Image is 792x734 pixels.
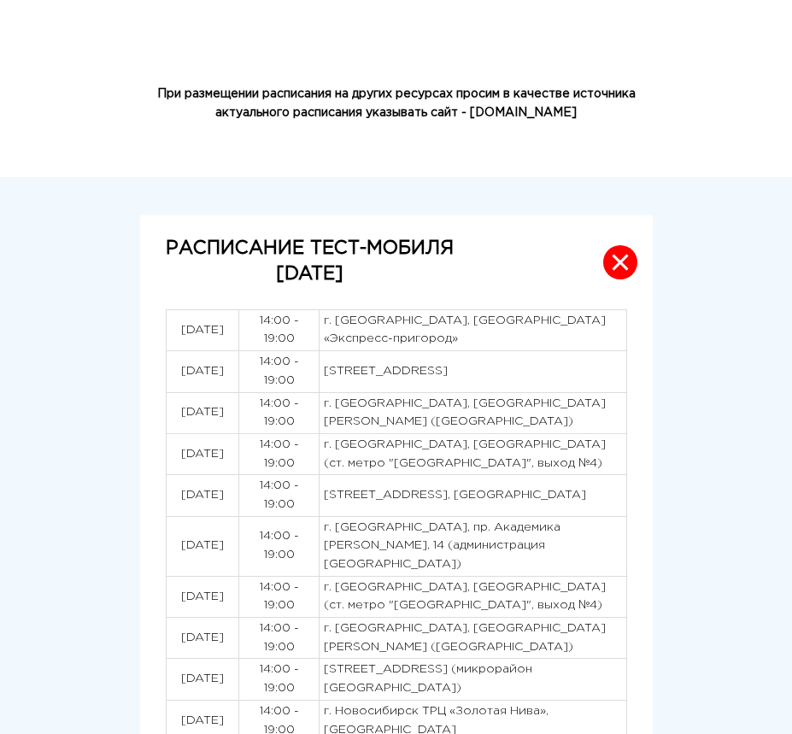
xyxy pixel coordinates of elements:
p: [DATE] [171,486,235,505]
p: г. [GEOGRAPHIC_DATA], [GEOGRAPHIC_DATA][PERSON_NAME] ([GEOGRAPHIC_DATA]) [324,619,621,656]
p: [DATE] [171,362,235,381]
p: 14:00 - 19:00 [243,353,314,390]
p: г. [GEOGRAPHIC_DATA], [GEOGRAPHIC_DATA] (ст. метро "[GEOGRAPHIC_DATA]", выход №4) [324,436,621,473]
p: [STREET_ADDRESS], [GEOGRAPHIC_DATA] [324,486,621,505]
p: 14:00 - 19:00 [243,436,314,473]
p: 14:00 - 19:00 [243,395,314,432]
p: [STREET_ADDRESS] (микрорайон [GEOGRAPHIC_DATA]) [324,661,621,697]
strong: При размещении расписания на других ресурсах просим в качестве источника актуального расписания у... [157,89,636,118]
p: 14:00 - 19:00 [243,477,314,514]
p: 14:00 - 19:00 [243,312,314,349]
button: РАСПИСАНИЕ ТЕСТ-МОБИЛЯ[DATE] [140,215,653,308]
p: [STREET_ADDRESS] [324,362,621,381]
p: [DATE] [171,445,235,464]
p: [DATE] [171,712,235,731]
p: [DATE] [171,588,235,607]
p: [DATE] [166,262,454,288]
p: [DATE] [171,403,235,422]
p: [DATE] [171,670,235,689]
p: 14:00 - 19:00 [243,619,314,656]
p: 14:00 - 19:00 [243,661,314,697]
p: г. [GEOGRAPHIC_DATA], [GEOGRAPHIC_DATA] (ст. метро "[GEOGRAPHIC_DATA]", выход №4) [324,578,621,615]
p: [DATE] [171,321,235,340]
strong: РАСПИСАНИЕ ТЕСТ-МОБИЛЯ [166,240,454,257]
p: г. [GEOGRAPHIC_DATA], [GEOGRAPHIC_DATA] «Экспресс-пригород» [324,312,621,349]
p: г. [GEOGRAPHIC_DATA], пр. Академика [PERSON_NAME], 14 (администрация [GEOGRAPHIC_DATA]) [324,519,621,574]
p: г. [GEOGRAPHIC_DATA], [GEOGRAPHIC_DATA][PERSON_NAME] ([GEOGRAPHIC_DATA]) [324,395,621,432]
p: 14:00 - 19:00 [243,578,314,615]
p: [DATE] [171,537,235,555]
p: 14:00 - 19:00 [243,527,314,564]
p: [DATE] [171,629,235,648]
